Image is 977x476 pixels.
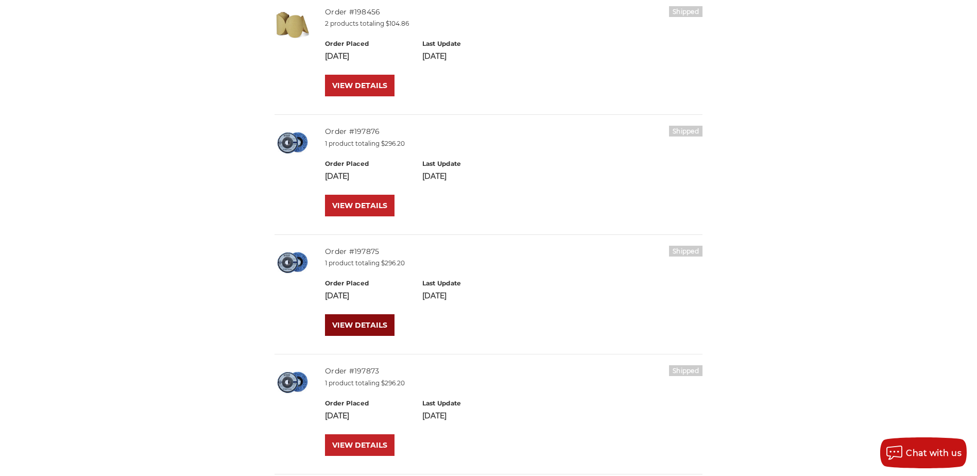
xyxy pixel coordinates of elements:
[325,379,702,388] p: 1 product totaling $296.20
[669,365,702,376] h6: Shipped
[325,139,702,148] p: 1 product totaling $296.20
[275,6,311,42] img: 6" DA Sanding Discs on a Roll
[325,75,395,96] a: VIEW DETAILS
[325,399,411,408] h6: Order Placed
[880,437,967,468] button: Chat with us
[422,159,508,168] h6: Last Update
[325,247,379,256] a: Order #197875
[325,434,395,456] a: VIEW DETAILS
[325,411,349,420] span: [DATE]
[325,7,380,16] a: Order #198456
[325,172,349,181] span: [DATE]
[325,314,395,336] a: VIEW DETAILS
[422,399,508,408] h6: Last Update
[422,39,508,48] h6: Last Update
[669,126,702,137] h6: Shipped
[325,291,349,300] span: [DATE]
[669,6,702,17] h6: Shipped
[422,172,447,181] span: [DATE]
[669,246,702,257] h6: Shipped
[325,195,395,216] a: VIEW DETAILS
[325,39,411,48] h6: Order Placed
[906,448,962,458] span: Chat with us
[422,411,447,420] span: [DATE]
[325,279,411,288] h6: Order Placed
[325,127,380,136] a: Order #197876
[325,259,702,268] p: 1 product totaling $296.20
[422,52,447,61] span: [DATE]
[422,279,508,288] h6: Last Update
[325,19,702,28] p: 2 products totaling $104.86
[325,52,349,61] span: [DATE]
[422,291,447,300] span: [DATE]
[325,159,411,168] h6: Order Placed
[325,366,379,376] a: Order #197873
